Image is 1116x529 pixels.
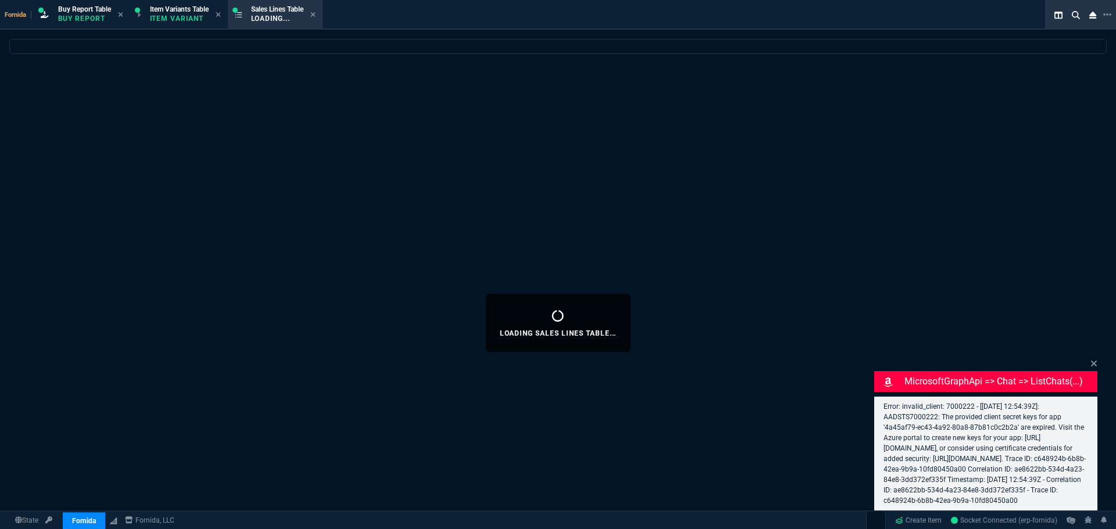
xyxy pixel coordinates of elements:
[904,375,1095,388] p: MicrosoftGraphApi => chat => listChats(...)
[500,329,617,338] p: Loading Sales Lines Table...
[884,401,1088,506] p: Error: invalid_client: 7000222 - [[DATE] 12:54:39Z]: AADSTS7000222: The provided client secret ke...
[310,10,316,20] nx-icon: Close Tab
[118,10,123,20] nx-icon: Close Tab
[58,14,111,23] p: Buy Report
[1103,9,1111,20] nx-icon: Open New Tab
[216,10,221,20] nx-icon: Close Tab
[1067,8,1085,22] nx-icon: Search
[150,14,208,23] p: Item Variant
[1050,8,1067,22] nx-icon: Split Panels
[890,512,946,529] a: Create Item
[951,515,1057,526] a: qhCM-zxJ4-pcUkvvAABi
[5,11,31,19] span: Fornida
[251,5,303,13] span: Sales Lines Table
[42,515,56,526] a: API TOKEN
[150,5,209,13] span: Item Variants Table
[12,515,42,526] a: Global State
[121,515,178,526] a: msbcCompanyName
[951,516,1057,524] span: Socket Connected (erp-fornida)
[58,5,111,13] span: Buy Report Table
[1085,8,1101,22] nx-icon: Close Workbench
[251,14,303,23] p: Loading...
